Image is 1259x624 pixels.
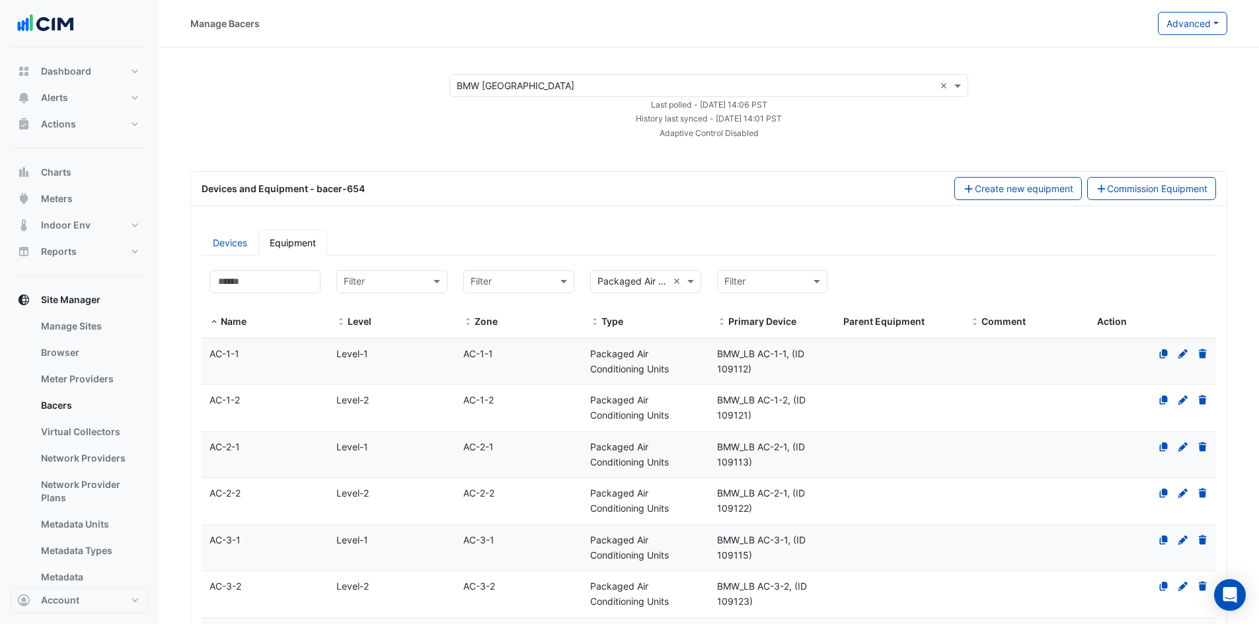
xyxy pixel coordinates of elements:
[590,394,669,421] span: Packaged Air Conditioning Units
[1158,534,1170,545] a: Clone Equipment
[336,580,369,592] span: Level-2
[717,348,804,374] span: BMW_LB AC-1-1, (ID 109112)
[41,293,100,306] span: Site Manager
[954,177,1082,200] button: Create new equipment
[30,339,148,366] a: Browser
[463,580,495,592] span: AC-3-2
[210,441,240,452] span: AC-2-1
[210,580,241,592] span: AC-3-2
[1177,394,1189,405] a: Edit
[463,394,494,405] span: AC-1-2
[30,511,148,537] a: Metadata Units
[590,348,669,374] span: Packaged Air Conditioning Units
[336,348,368,359] span: Level-1
[41,91,68,104] span: Alerts
[11,159,148,186] button: Charts
[1197,441,1209,452] a: Delete
[728,316,796,327] span: Primary Device
[475,316,498,327] span: Zone
[210,348,239,359] span: AC-1-1
[717,441,805,468] span: BMW_LB AC-2-1, (ID 109113)
[981,316,1026,327] span: Comment
[463,348,493,359] span: AC-1-1
[210,487,241,499] span: AC-2-2
[30,366,148,392] a: Meter Providers
[17,166,30,179] app-icon: Charts
[660,128,759,138] small: Adaptive Control Disabled
[336,534,368,545] span: Level-1
[1158,348,1170,359] a: Clone Equipment
[1177,441,1189,452] a: Edit
[190,17,260,30] div: Manage Bacers
[336,317,346,328] span: Level
[1197,394,1209,405] a: Delete
[16,11,75,37] img: Company Logo
[1197,487,1209,499] a: Delete
[11,85,148,111] button: Alerts
[210,394,240,405] span: AC-1-2
[1158,441,1170,452] a: Clone Equipment
[601,316,623,327] span: Type
[463,534,494,545] span: AC-3-1
[1177,487,1189,499] a: Edit
[1177,348,1189,359] a: Edit
[41,192,73,205] span: Meters
[17,65,30,78] app-icon: Dashboard
[651,100,767,110] small: Tue 23-Sep-2025 23:06 PDT
[41,245,77,258] span: Reports
[11,587,148,613] button: Account
[30,471,148,511] a: Network Provider Plans
[1158,394,1170,405] a: Clone Equipment
[41,594,79,607] span: Account
[970,317,979,328] span: Comment
[636,114,782,123] small: Tue 23-Sep-2025 23:01 PDT
[17,293,30,306] app-icon: Site Manager
[336,487,369,499] span: Level-2
[590,487,669,514] span: Packaged Air Conditioning Units
[590,580,669,607] span: Packaged Air Conditioning Units
[1158,580,1170,592] a: Clone Equipment
[1197,348,1209,359] a: Delete
[590,534,669,561] span: Packaged Air Conditioning Units
[336,394,369,405] span: Level-2
[11,58,148,85] button: Dashboard
[673,274,684,289] span: Clear
[717,394,806,421] span: BMW_LB AC-1-2, (ID 109121)
[17,219,30,232] app-icon: Indoor Env
[1097,316,1127,327] span: Action
[590,317,599,328] span: Type
[1177,580,1189,592] a: Edit
[30,419,148,445] a: Virtual Collectors
[463,487,494,499] span: AC-2-2
[194,182,946,195] div: Devices and Equipment - bacer-654
[1087,177,1217,200] button: Commission Equipment
[717,487,805,514] span: BMW_LB AC-2-1, (ID 109122)
[258,230,327,256] a: Equipment
[41,118,76,131] span: Actions
[717,317,726,328] span: Primary Device
[41,65,91,78] span: Dashboard
[11,238,148,265] button: Reports
[940,79,951,92] span: Clear
[30,564,148,590] a: Metadata
[30,445,148,471] a: Network Providers
[463,317,473,328] span: Zone
[11,212,148,238] button: Indoor Env
[17,91,30,104] app-icon: Alerts
[17,192,30,205] app-icon: Meters
[1158,487,1170,499] a: Clone Equipment
[210,317,219,328] span: Name
[221,316,247,327] span: Name
[1177,534,1189,545] a: Edit
[11,111,148,137] button: Actions
[717,580,807,607] span: BMW_LB AC-3-2, (ID 109123)
[17,245,30,258] app-icon: Reports
[463,441,494,452] span: AC-2-1
[11,287,148,313] button: Site Manager
[17,118,30,131] app-icon: Actions
[1158,12,1227,35] button: Advanced
[1214,579,1246,611] div: Open Intercom Messenger
[41,219,91,232] span: Indoor Env
[30,537,148,564] a: Metadata Types
[202,230,258,256] a: Devices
